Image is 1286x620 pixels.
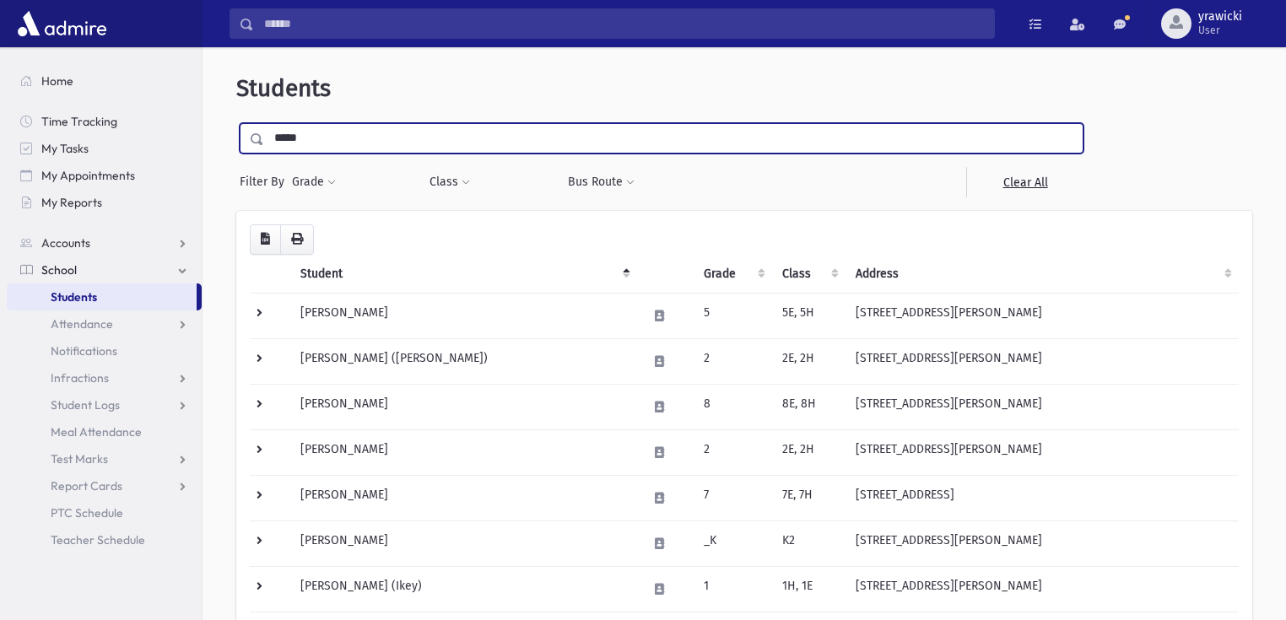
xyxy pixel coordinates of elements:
[846,429,1239,475] td: [STREET_ADDRESS][PERSON_NAME]
[291,167,337,197] button: Grade
[254,8,994,39] input: Search
[41,168,135,183] span: My Appointments
[1198,10,1242,24] span: yrawicki
[7,364,202,391] a: Infractions
[7,418,202,445] a: Meal Attendance
[14,7,111,40] img: AdmirePro
[290,429,637,475] td: [PERSON_NAME]
[7,229,202,256] a: Accounts
[772,293,846,338] td: 5E, 5H
[51,532,145,547] span: Teacher Schedule
[429,167,471,197] button: Class
[772,566,846,612] td: 1H, 1E
[41,262,77,278] span: School
[846,475,1239,520] td: [STREET_ADDRESS]
[51,316,113,332] span: Attendance
[51,343,117,359] span: Notifications
[694,475,772,520] td: 7
[7,283,197,310] a: Students
[7,189,202,216] a: My Reports
[290,475,637,520] td: [PERSON_NAME]
[772,384,846,429] td: 8E, 8H
[7,256,202,283] a: School
[7,108,202,135] a: Time Tracking
[290,566,637,612] td: [PERSON_NAME] (Ikey)
[51,370,109,385] span: Infractions
[41,73,73,89] span: Home
[694,255,772,294] th: Grade: activate to sort column ascending
[290,293,637,338] td: [PERSON_NAME]
[290,520,637,566] td: [PERSON_NAME]
[772,475,846,520] td: 7E, 7H
[7,472,202,499] a: Report Cards
[51,505,123,520] span: PTC Schedule
[51,397,120,412] span: Student Logs
[846,338,1239,384] td: [STREET_ADDRESS][PERSON_NAME]
[290,255,637,294] th: Student: activate to sort column descending
[772,255,846,294] th: Class: activate to sort column ascending
[290,384,637,429] td: [PERSON_NAME]
[7,499,202,526] a: PTC Schedule
[694,384,772,429] td: 8
[772,338,846,384] td: 2E, 2H
[1198,24,1242,37] span: User
[772,429,846,475] td: 2E, 2H
[846,520,1239,566] td: [STREET_ADDRESS][PERSON_NAME]
[846,566,1239,612] td: [STREET_ADDRESS][PERSON_NAME]
[694,429,772,475] td: 2
[567,167,635,197] button: Bus Route
[7,67,202,94] a: Home
[7,310,202,337] a: Attendance
[236,74,331,102] span: Students
[41,235,90,251] span: Accounts
[7,162,202,189] a: My Appointments
[280,224,314,255] button: Print
[7,391,202,418] a: Student Logs
[250,224,281,255] button: CSV
[7,135,202,162] a: My Tasks
[846,255,1239,294] th: Address: activate to sort column ascending
[51,289,97,305] span: Students
[694,293,772,338] td: 5
[694,566,772,612] td: 1
[240,173,291,191] span: Filter By
[7,337,202,364] a: Notifications
[846,384,1239,429] td: [STREET_ADDRESS][PERSON_NAME]
[51,451,108,466] span: Test Marks
[41,141,89,156] span: My Tasks
[41,195,102,210] span: My Reports
[290,338,637,384] td: [PERSON_NAME] ([PERSON_NAME])
[966,167,1083,197] a: Clear All
[846,293,1239,338] td: [STREET_ADDRESS][PERSON_NAME]
[7,526,202,553] a: Teacher Schedule
[694,338,772,384] td: 2
[772,520,846,566] td: K2
[7,445,202,472] a: Test Marks
[694,520,772,566] td: _K
[41,114,117,129] span: Time Tracking
[51,424,142,439] span: Meal Attendance
[51,478,122,493] span: Report Cards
